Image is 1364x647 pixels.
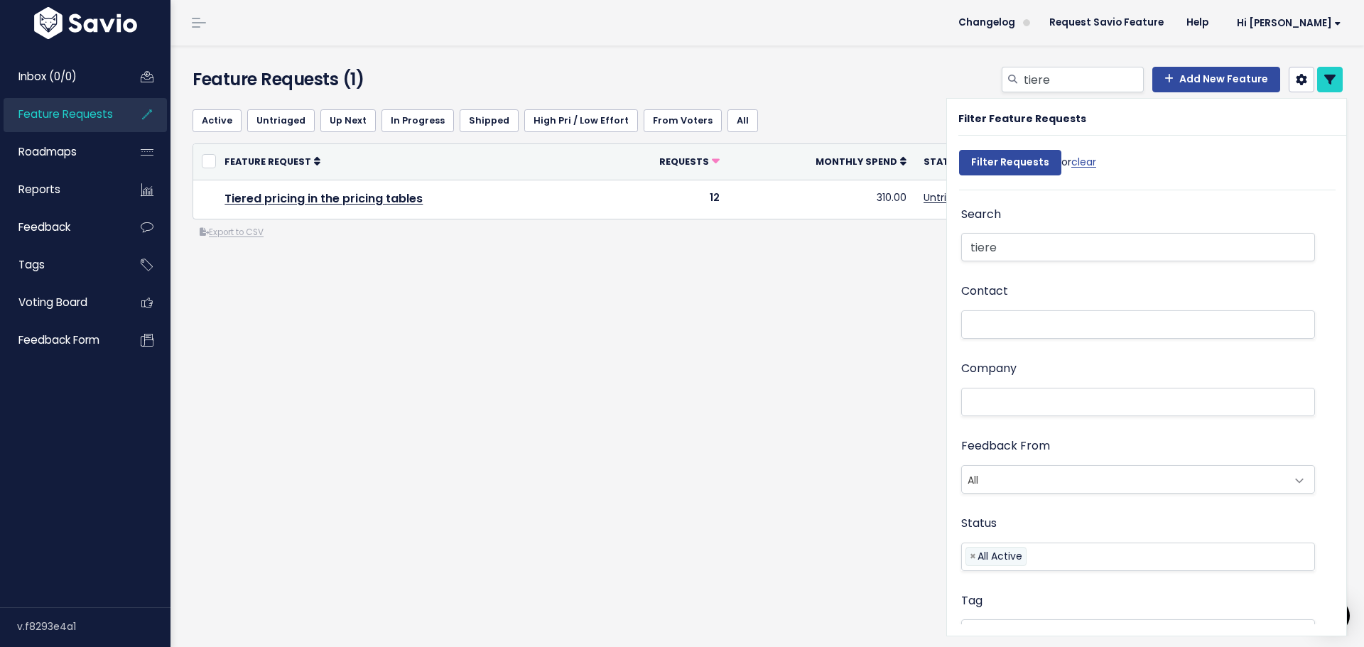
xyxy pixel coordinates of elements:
[224,154,320,168] a: Feature Request
[4,136,118,168] a: Roadmaps
[728,180,915,219] td: 310.00
[4,211,118,244] a: Feedback
[17,608,170,645] div: v.f8293e4a1
[924,190,972,205] a: Untriaged
[1152,67,1280,92] a: Add New Feature
[959,150,1061,175] input: Filter Requests
[4,60,118,93] a: Inbox (0/0)
[961,281,1008,302] label: Contact
[961,233,1315,261] input: Search Features
[965,547,1027,566] li: All Active
[959,143,1096,190] div: or
[961,465,1315,494] span: All
[18,107,113,121] span: Feature Requests
[1071,155,1096,169] a: clear
[18,144,77,159] span: Roadmaps
[924,156,962,168] span: Status
[816,154,906,168] a: Monthly spend
[961,591,983,611] label: Tag
[1038,12,1175,33] a: Request Savio Feature
[460,109,519,132] a: Shipped
[31,7,141,39] img: logo-white.9d6f32f41409.svg
[970,548,976,565] span: ×
[18,69,77,84] span: Inbox (0/0)
[727,109,758,132] a: All
[18,295,87,310] span: Voting Board
[193,109,242,132] a: Active
[320,109,376,132] a: Up Next
[247,109,315,132] a: Untriaged
[4,286,118,319] a: Voting Board
[18,257,45,272] span: Tags
[958,18,1015,28] span: Changelog
[224,190,423,207] a: Tiered pricing in the pricing tables
[524,109,638,132] a: High Pri / Low Effort
[224,156,311,168] span: Feature Request
[1022,67,1144,92] input: Search features...
[961,359,1017,379] label: Company
[4,173,118,206] a: Reports
[924,154,971,168] a: Status
[18,182,60,197] span: Reports
[958,112,1086,126] strong: Filter Feature Requests
[644,109,722,132] a: From Voters
[18,332,99,347] span: Feedback form
[4,324,118,357] a: Feedback form
[1175,12,1220,33] a: Help
[961,205,1001,225] label: Search
[961,513,997,534] label: Status
[4,249,118,281] a: Tags
[193,67,562,92] h4: Feature Requests (1)
[1220,12,1353,34] a: Hi [PERSON_NAME]
[381,109,454,132] a: In Progress
[1237,18,1341,28] span: Hi [PERSON_NAME]
[18,219,70,234] span: Feedback
[962,466,1286,493] span: All
[594,180,728,219] td: 12
[193,109,1343,132] ul: Filter feature requests
[659,156,709,168] span: Requests
[659,154,720,168] a: Requests
[961,436,1050,457] label: Feedback From
[4,98,118,131] a: Feature Requests
[816,156,897,168] span: Monthly spend
[200,227,264,238] a: Export to CSV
